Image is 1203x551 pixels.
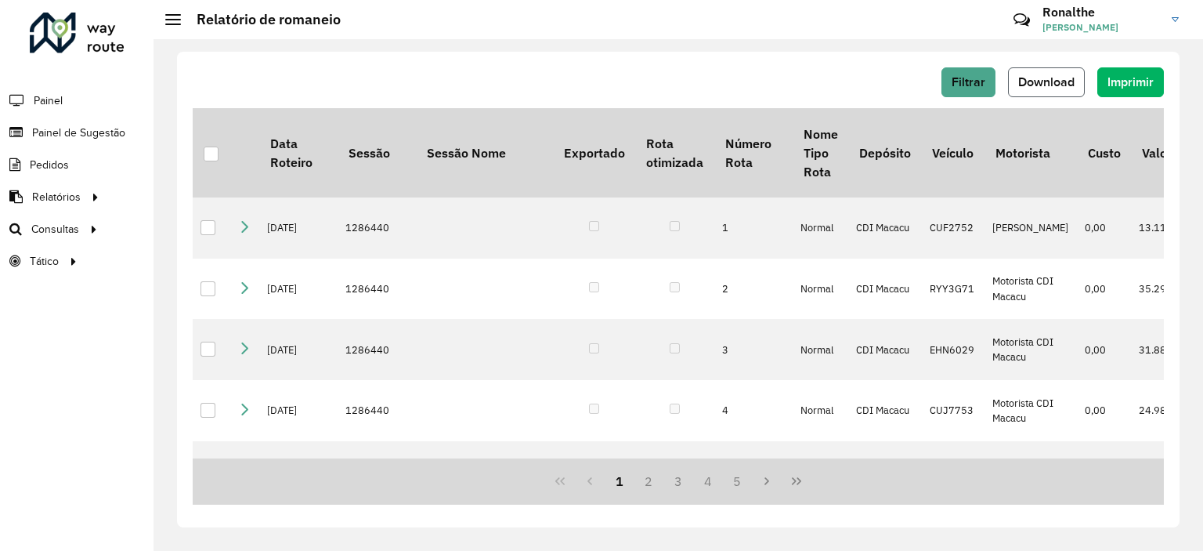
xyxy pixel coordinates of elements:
[922,380,984,441] td: CUJ7753
[1107,75,1154,89] span: Imprimir
[338,108,416,198] th: Sessão
[31,221,79,237] span: Consultas
[984,198,1077,259] td: [PERSON_NAME]
[259,259,338,320] td: [DATE]
[984,380,1077,441] td: Motorista CDI Macacu
[338,319,416,380] td: 1286440
[1097,67,1164,97] button: Imprimir
[635,108,713,198] th: Rota otimizada
[1042,5,1160,20] h3: Ronalthe
[848,441,921,502] td: CDI Macacu
[922,108,984,198] th: Veículo
[338,259,416,320] td: 1286440
[553,108,635,198] th: Exportado
[30,157,69,173] span: Pedidos
[259,380,338,441] td: [DATE]
[1131,108,1196,198] th: Valor
[752,466,782,496] button: Next Page
[984,441,1077,502] td: Motorista CDI Macacu
[714,380,793,441] td: 4
[1077,108,1131,198] th: Custo
[259,441,338,502] td: [DATE]
[1077,198,1131,259] td: 0,00
[1077,319,1131,380] td: 0,00
[259,108,338,198] th: Data Roteiro
[941,67,995,97] button: Filtrar
[793,108,848,198] th: Nome Tipo Rota
[338,441,416,502] td: 1286440
[793,319,848,380] td: Normal
[259,198,338,259] td: [DATE]
[1018,75,1075,89] span: Download
[1042,20,1160,34] span: [PERSON_NAME]
[416,108,553,198] th: Sessão Nome
[952,75,985,89] span: Filtrar
[259,319,338,380] td: [DATE]
[714,441,793,502] td: 5
[984,108,1077,198] th: Motorista
[922,319,984,380] td: EHN6029
[984,319,1077,380] td: Motorista CDI Macacu
[32,189,81,205] span: Relatórios
[1131,319,1196,380] td: 31.887,70
[605,466,634,496] button: 1
[922,198,984,259] td: CUF2752
[793,380,848,441] td: Normal
[1077,441,1131,502] td: 0,00
[714,108,793,198] th: Número Rota
[793,259,848,320] td: Normal
[1131,198,1196,259] td: 13.115,41
[663,466,693,496] button: 3
[793,441,848,502] td: Normal
[338,380,416,441] td: 1286440
[1077,380,1131,441] td: 0,00
[848,108,921,198] th: Depósito
[714,319,793,380] td: 3
[793,198,848,259] td: Normal
[922,441,984,502] td: RYY3E31
[782,466,811,496] button: Last Page
[714,259,793,320] td: 2
[723,466,753,496] button: 5
[338,198,416,259] td: 1286440
[922,259,984,320] td: RYY3G71
[848,380,921,441] td: CDI Macacu
[1077,259,1131,320] td: 0,00
[30,253,59,270] span: Tático
[1005,3,1039,37] a: Contato Rápido
[181,11,341,28] h2: Relatório de romaneio
[1008,67,1085,97] button: Download
[32,125,125,141] span: Painel de Sugestão
[984,259,1077,320] td: Motorista CDI Macacu
[848,198,921,259] td: CDI Macacu
[34,92,63,109] span: Painel
[1131,380,1196,441] td: 24.980,23
[693,466,723,496] button: 4
[848,259,921,320] td: CDI Macacu
[1131,441,1196,502] td: 33.278,91
[1131,259,1196,320] td: 35.293,14
[848,319,921,380] td: CDI Macacu
[634,466,663,496] button: 2
[714,198,793,259] td: 1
